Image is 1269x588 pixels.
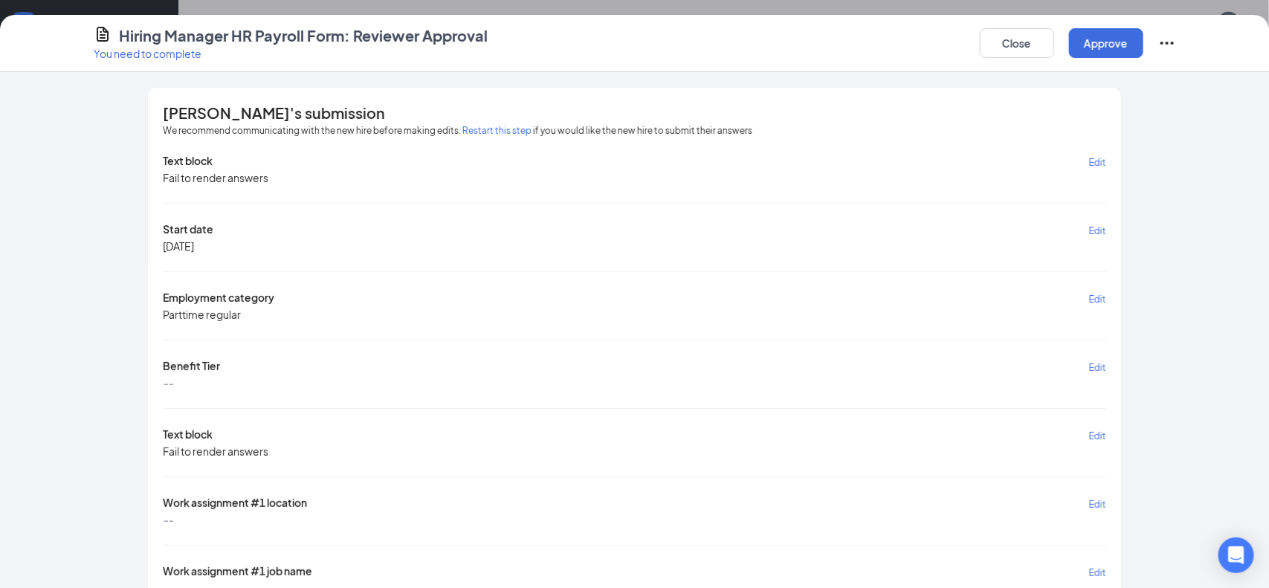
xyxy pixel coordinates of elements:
div: Fail to render answers [163,444,268,459]
span: Edit [1089,430,1106,442]
span: Work assignment #1 location [163,495,307,512]
span: Start date [163,222,213,239]
span: Benefit Tier [163,358,220,375]
button: Edit [1089,290,1106,307]
button: Close [980,28,1054,58]
button: Edit [1089,427,1106,444]
span: Edit [1089,294,1106,305]
button: Edit [1089,222,1106,239]
span: We recommend communicating with the new hire before making edits. if you would like the new hire ... [163,123,752,138]
span: Edit [1089,362,1106,373]
span: Work assignment #1 job name [163,563,312,581]
span: Text block [163,427,213,444]
span: Edit [1089,499,1106,510]
span: Edit [1089,567,1106,578]
span: Text block [163,153,213,170]
h4: Hiring Manager HR Payroll Form: Reviewer Approval [119,25,488,46]
button: Edit [1089,563,1106,581]
button: Edit [1089,358,1106,375]
button: Edit [1089,495,1106,512]
span: Parttime regular [163,307,241,322]
div: Open Intercom Messenger [1218,537,1254,573]
span: Employment category [163,290,274,307]
svg: CustomFormIcon [94,25,112,43]
svg: Ellipses [1158,34,1176,52]
button: Approve [1069,28,1143,58]
p: You need to complete [94,46,488,61]
button: Restart this step [462,123,532,138]
span: [DATE] [163,239,194,253]
button: Edit [1089,153,1106,170]
span: [PERSON_NAME]'s submission [163,106,385,120]
div: Fail to render answers [163,170,268,185]
span: -- [163,512,173,527]
span: -- [163,375,173,390]
span: Edit [1089,157,1106,168]
span: Edit [1089,225,1106,236]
